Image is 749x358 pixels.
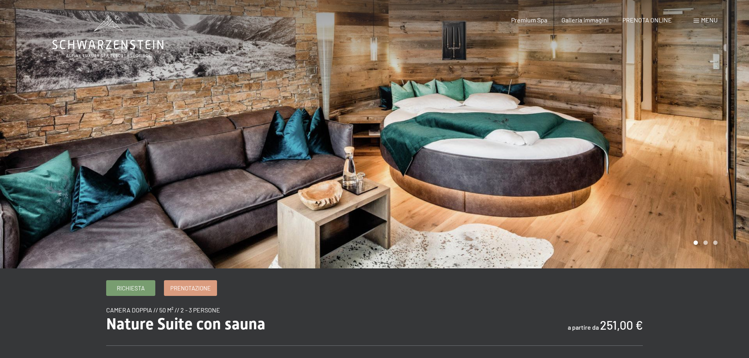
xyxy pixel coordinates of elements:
[600,318,643,332] b: 251,00 €
[511,16,547,24] a: Premium Spa
[701,16,718,24] span: Menu
[568,323,599,331] span: a partire da
[561,16,609,24] a: Galleria immagini
[164,281,217,296] a: Prenotazione
[106,306,220,314] span: camera doppia // 50 m² // 2 - 3 persone
[117,284,145,292] span: Richiesta
[622,16,672,24] a: PRENOTA ONLINE
[170,284,211,292] span: Prenotazione
[107,281,155,296] a: Richiesta
[106,315,265,333] span: Nature Suite con sauna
